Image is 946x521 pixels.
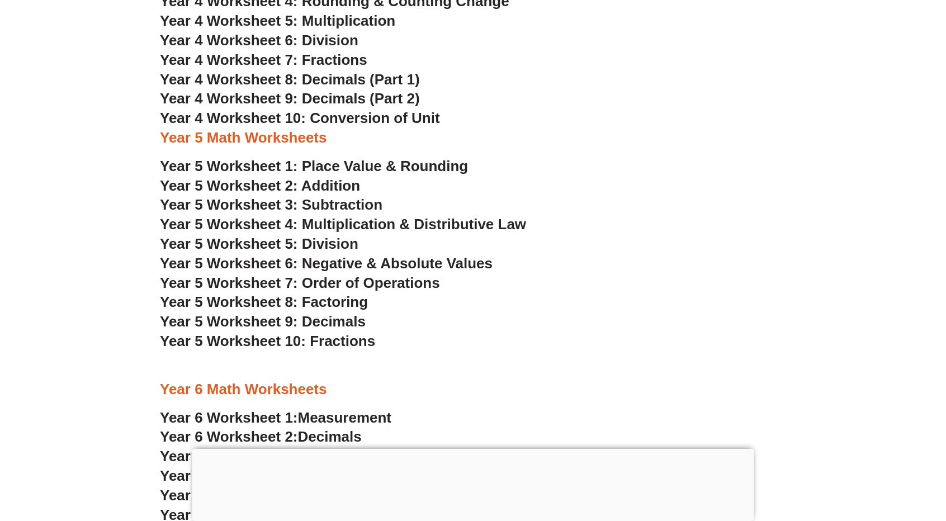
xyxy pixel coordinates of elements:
[160,333,375,349] a: Year 5 Worksheet 10: Fractions
[160,467,359,484] a: Year 6 Worksheet 4:Percents
[160,448,298,465] span: Year 6 Worksheet 3:
[160,255,493,272] a: Year 5 Worksheet 6: Negative & Absolute Values
[298,409,392,426] span: Measurement
[160,71,420,88] a: Year 4 Worksheet 8: Decimals (Part 1)
[160,110,440,126] a: Year 4 Worksheet 10: Conversion of Unit
[160,32,358,49] a: Year 4 Worksheet 6: Division
[160,467,298,484] span: Year 6 Worksheet 4:
[160,177,360,194] a: Year 5 Worksheet 2: Addition
[160,51,367,68] a: Year 4 Worksheet 7: Fractions
[160,313,366,330] a: Year 5 Worksheet 9: Decimals
[160,158,468,174] a: Year 5 Worksheet 1: Place Value & Rounding
[160,235,358,252] a: Year 5 Worksheet 5: Division
[760,395,946,521] iframe: Chat Widget
[160,428,362,445] a: Year 6 Worksheet 2:Decimals
[160,129,786,148] h3: Year 5 Math Worksheets
[160,448,363,465] a: Year 6 Worksheet 3:Fractions
[160,12,395,29] a: Year 4 Worksheet 5: Multiplication
[298,428,362,445] span: Decimals
[160,409,391,426] a: Year 6 Worksheet 1:Measurement
[160,90,420,107] a: Year 4 Worksheet 9: Decimals (Part 2)
[160,428,298,445] span: Year 6 Worksheet 2:
[160,380,786,399] h3: Year 6 Math Worksheets
[160,487,298,504] span: Year 6 Worksheet 5:
[160,293,368,310] a: Year 5 Worksheet 8: Factoring
[160,487,443,504] a: Year 6 Worksheet 5:Proportions & Ratios
[160,196,382,213] a: Year 5 Worksheet 3: Subtraction
[298,448,363,465] span: Fractions
[160,409,298,426] span: Year 6 Worksheet 1:
[160,216,526,233] a: Year 5 Worksheet 4: Multiplication & Distributive Law
[192,449,754,518] iframe: Advertisement
[160,274,440,291] a: Year 5 Worksheet 7: Order of Operations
